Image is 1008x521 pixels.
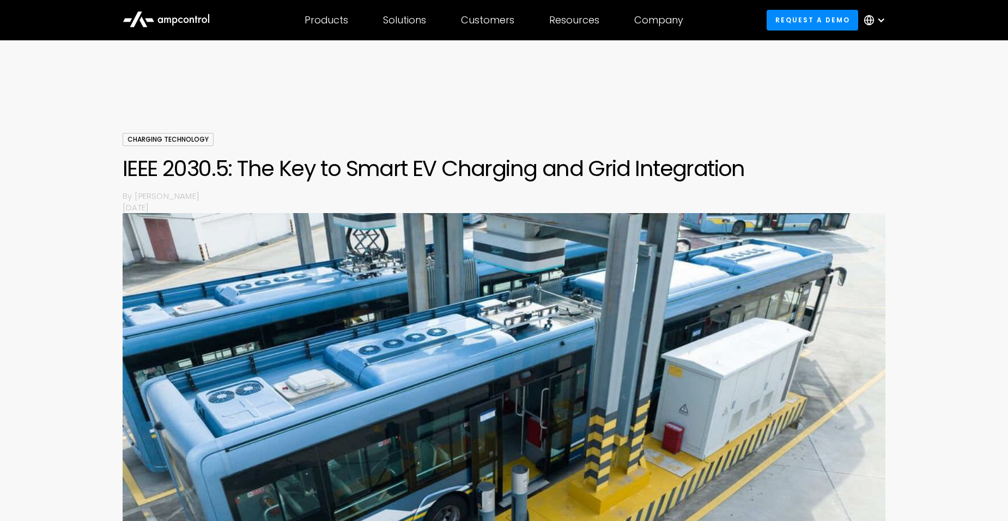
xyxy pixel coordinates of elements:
[135,190,885,202] p: [PERSON_NAME]
[383,14,426,26] div: Solutions
[634,14,683,26] div: Company
[123,133,214,146] div: Charging Technology
[123,155,885,181] h1: IEEE 2030.5: The Key to Smart EV Charging and Grid Integration
[461,14,514,26] div: Customers
[123,190,135,202] p: By
[305,14,348,26] div: Products
[549,14,599,26] div: Resources
[123,202,885,213] p: [DATE]
[767,10,858,30] a: Request a demo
